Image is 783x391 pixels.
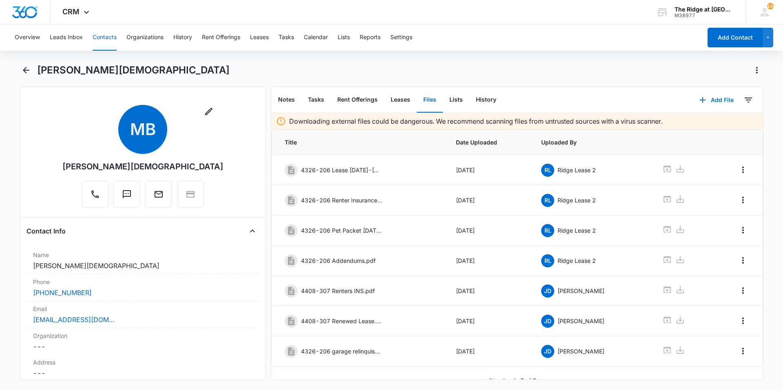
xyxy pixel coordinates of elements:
[446,155,532,185] td: [DATE]
[384,87,417,113] button: Leases
[62,160,223,173] div: [PERSON_NAME][DEMOGRAPHIC_DATA]
[145,181,172,208] button: Email
[272,87,301,113] button: Notes
[557,166,596,174] p: Ridge Lease 2
[541,254,554,267] span: RL
[279,24,294,51] button: Tasks
[557,226,596,235] p: Ridge Lease 2
[304,24,328,51] button: Calendar
[93,24,117,51] button: Contacts
[50,24,83,51] button: Leads Inbox
[33,288,92,298] a: [PHONE_NUMBER]
[33,358,252,367] label: Address
[33,342,252,351] dd: ---
[456,138,522,147] span: Date Uploaded
[737,344,750,358] button: Overflow Menu
[446,306,532,336] td: [DATE]
[446,246,532,276] td: [DATE]
[250,24,269,51] button: Leases
[113,181,140,208] button: Text
[737,284,750,297] button: Overflow Menu
[446,276,532,306] td: [DATE]
[27,274,259,301] div: Phone[PHONE_NUMBER]
[33,331,252,340] label: Organization
[675,6,734,13] div: account name
[557,256,596,265] p: Ridge Lease 2
[390,24,412,51] button: Settings
[443,87,469,113] button: Lists
[33,251,252,259] label: Name
[557,347,604,355] p: [PERSON_NAME]
[301,347,383,355] p: 4326-206 garage relinquish addendum.pdf
[15,24,40,51] button: Overview
[33,278,252,286] label: Phone
[541,224,554,237] span: RL
[446,185,532,215] td: [DATE]
[246,224,259,238] button: Close
[62,7,80,16] span: CRM
[767,3,774,9] span: 134
[541,164,554,177] span: RL
[173,24,192,51] button: History
[737,224,750,237] button: Overflow Menu
[446,336,532,367] td: [DATE]
[708,28,763,47] button: Add Contact
[301,166,383,174] p: 4326-206 Lease [DATE]-[DATE].pdf
[675,13,734,18] div: account id
[285,138,436,147] span: Title
[541,315,554,328] span: JD
[541,138,643,147] span: Uploaded By
[126,24,164,51] button: Organizations
[289,116,663,126] p: Downloading external files could be dangerous. We recommend scanning files from untrusted sources...
[301,256,376,265] p: 4326-206 Addendums.pdf
[27,328,259,355] div: Organization---
[742,93,755,107] button: Filters
[417,87,443,113] button: Files
[737,163,750,176] button: Overflow Menu
[37,64,230,76] h1: [PERSON_NAME][DEMOGRAPHIC_DATA]
[301,317,383,325] p: 4408-307 Renewed Lease.pdf
[489,376,536,385] p: Showing 1-7 of 7
[27,226,66,236] h4: Contact Info
[737,254,750,267] button: Overflow Menu
[301,287,375,295] p: 4408-307 Renters INS.pdf
[557,317,604,325] p: [PERSON_NAME]
[360,24,380,51] button: Reports
[331,87,384,113] button: Rent Offerings
[82,181,108,208] button: Call
[691,90,742,110] button: Add File
[33,261,252,271] dd: [PERSON_NAME][DEMOGRAPHIC_DATA]
[737,193,750,207] button: Overflow Menu
[338,24,350,51] button: Lists
[737,314,750,327] button: Overflow Menu
[301,87,331,113] button: Tasks
[27,301,259,328] div: Email[EMAIL_ADDRESS][DOMAIN_NAME]
[27,355,259,382] div: Address---
[145,193,172,200] a: Email
[469,87,503,113] button: History
[557,287,604,295] p: [PERSON_NAME]
[767,3,774,9] div: notifications count
[33,304,252,313] label: Email
[33,368,252,378] dd: ---
[301,196,383,204] p: 4326-206 Renter Insurance [DATE]-[DATE].pdf
[301,226,383,235] p: 4326-206 Pet Packet [DATE]-[DATE].pdf
[118,105,167,154] span: MB
[33,315,115,324] a: [EMAIL_ADDRESS][DOMAIN_NAME]
[82,193,108,200] a: Call
[541,194,554,207] span: RL
[557,196,596,204] p: Ridge Lease 2
[202,24,240,51] button: Rent Offerings
[750,64,763,77] button: Actions
[20,64,32,77] button: Back
[27,247,259,274] div: Name[PERSON_NAME][DEMOGRAPHIC_DATA]
[541,284,554,298] span: JD
[541,345,554,358] span: JD
[446,215,532,246] td: [DATE]
[113,193,140,200] a: Text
